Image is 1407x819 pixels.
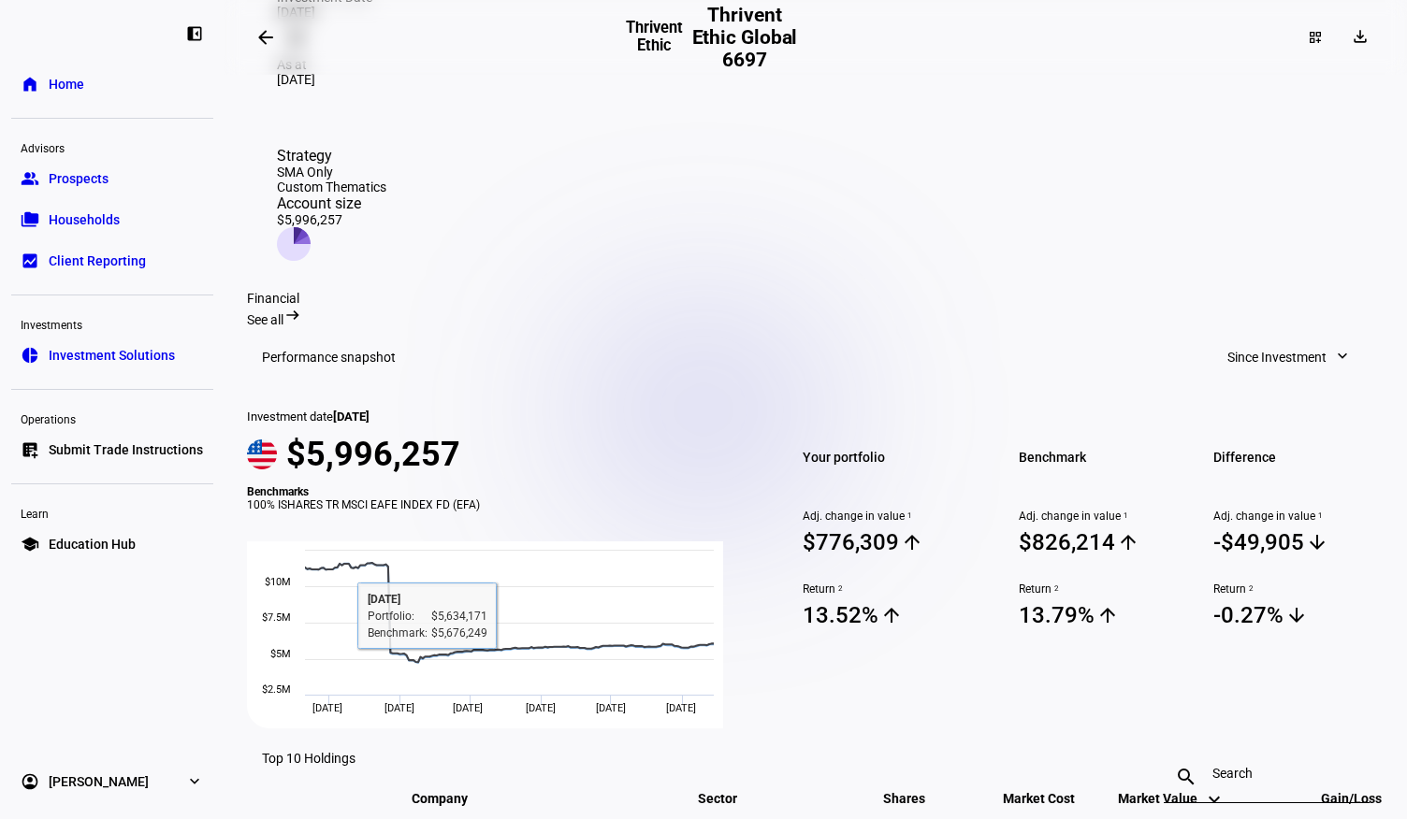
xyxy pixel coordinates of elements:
div: Investments [11,310,213,337]
span: [DATE] [526,702,556,714]
span: Your portfolio [803,444,974,470]
div: Custom Thematics [277,180,386,194]
h3: Performance snapshot [262,350,396,365]
div: Learn [11,499,213,525]
eth-mat-symbol: expand_more [185,772,204,791]
span: Gain/Loss [1293,791,1382,806]
a: groupProspects [11,160,213,197]
div: 100% ISHARES TR MSCI EAFE INDEX FD (EFA) [247,498,750,511]
div: SMA Only [277,165,386,180]
span: Adj. change in value [1213,510,1385,523]
span: [DATE] [666,702,696,714]
span: -$49,905 [1213,528,1385,556]
a: pie_chartInvestment Solutions [11,337,213,374]
mat-icon: search [1164,766,1209,788]
sup: 1 [1121,510,1128,523]
span: Home [49,75,84,93]
span: Return [803,582,974,596]
div: Strategy [277,147,386,165]
span: Company [412,791,496,806]
eth-mat-symbol: home [21,75,39,93]
eth-mat-symbol: group [21,169,39,188]
mat-icon: expand_more [1333,347,1352,366]
span: Benchmark [1019,444,1190,470]
a: homeHome [11,65,213,103]
div: Account size [277,194,386,212]
eth-mat-symbol: account_circle [21,772,39,791]
sup: 2 [835,582,843,596]
mat-icon: dashboard_customize [1308,30,1323,45]
text: $7.5M [262,611,291,624]
span: [DATE] [384,702,414,714]
eth-mat-symbol: folder_copy [21,210,39,229]
eth-mat-symbol: list_alt_add [21,440,39,459]
mat-icon: arrow_right_alt [283,306,302,324]
span: 13.52% [803,601,974,629]
span: Shares [855,791,925,806]
mat-icon: arrow_upward [901,531,923,553]
eth-mat-symbol: bid_landscape [21,251,39,270]
span: Market Cost [975,791,1075,806]
sup: 2 [1246,582,1254,596]
button: Since Investment [1209,338,1370,376]
div: [DATE] [277,72,1355,87]
mat-icon: arrow_downward [1306,531,1328,553]
mat-icon: download [1351,27,1370,46]
text: $5M [270,648,291,660]
span: See all [247,312,283,327]
span: Education Hub [49,535,136,553]
span: Sector [684,791,751,806]
h3: Thrivent Ethic [626,19,683,69]
span: [DATE] [312,702,342,714]
div: Advisors [11,134,213,160]
span: [PERSON_NAME] [49,772,149,791]
span: -0.27% [1213,601,1385,629]
eth-mat-symbol: left_panel_close [185,24,204,43]
span: Return [1019,582,1190,596]
div: $5,996,257 [277,212,386,227]
span: [DATE] [453,702,483,714]
span: Adj. change in value [1019,510,1190,523]
span: $826,214 [1019,528,1190,556]
span: Prospects [49,169,109,188]
a: folder_copyHouseholds [11,201,213,238]
span: 13.79% [1019,601,1190,629]
mat-icon: arrow_upward [1096,604,1119,626]
text: $10M [265,576,291,588]
span: Market Value [1118,791,1226,806]
eth-mat-symbol: school [21,535,39,553]
div: $776,309 [803,529,899,555]
span: Return [1213,582,1385,596]
span: Households [49,210,120,229]
mat-icon: arrow_downward [1285,604,1308,626]
div: Benchmarks [247,485,750,498]
div: Operations [11,405,213,431]
eth-data-table-title: Top 10 Holdings [262,751,355,766]
div: Financial [247,291,1385,306]
a: bid_landscapeClient Reporting [11,242,213,280]
eth-mat-symbol: pie_chart [21,346,39,365]
span: Difference [1213,444,1385,470]
span: Since Investment [1227,338,1327,376]
sup: 2 [1052,582,1059,596]
input: Search [1212,766,1321,781]
h2: Thrivent Ethic Global 6697 [683,4,805,71]
mat-icon: arrow_upward [880,604,903,626]
text: $2.5M [262,683,291,696]
span: Client Reporting [49,251,146,270]
span: Investment Solutions [49,346,175,365]
span: Submit Trade Instructions [49,440,203,459]
sup: 1 [905,510,912,523]
span: [DATE] [596,702,626,714]
mat-icon: arrow_backwards [254,26,277,49]
span: [DATE] [333,409,370,424]
span: Adj. change in value [803,510,974,523]
mat-icon: keyboard_arrow_down [1203,788,1226,811]
div: Investment date [247,409,750,424]
mat-icon: arrow_upward [1117,531,1139,553]
span: $5,996,257 [286,435,460,474]
sup: 1 [1315,510,1323,523]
